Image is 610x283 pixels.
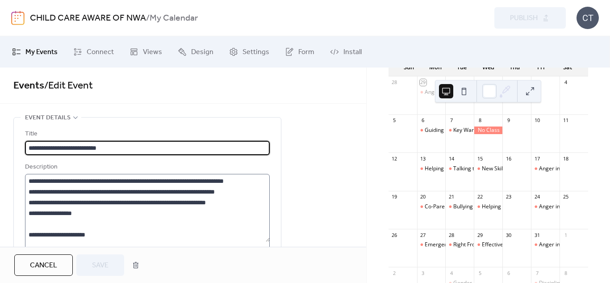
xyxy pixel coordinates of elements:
div: 13 [420,155,426,162]
div: Anger Triggers [425,89,462,96]
div: 7 [448,117,455,124]
span: Design [191,47,213,58]
div: 17 [534,155,540,162]
div: Key Warning Signs, Mental Health Disorders in Children [445,127,474,134]
div: Effective Discipline Ages [DEMOGRAPHIC_DATA] [482,241,603,249]
div: Description [25,162,268,173]
div: Anger in Children [539,203,582,211]
div: Anger in Young Children [539,165,599,173]
div: 6 [420,117,426,124]
div: 11 [562,117,569,124]
div: 15 [476,155,483,162]
div: 25 [562,194,569,200]
a: Settings [222,40,276,64]
img: logo [11,11,25,25]
div: Helping Children Write Healthy Anger Scripts [417,165,446,173]
div: Anger in Teenagers [539,241,588,249]
div: Helping Children Write Healthy Anger Scripts [425,165,536,173]
div: Co-Parenting with A Narcissist [417,203,446,211]
div: 3 [534,79,540,86]
div: 8 [476,117,483,124]
div: Anger Triggers [417,89,446,96]
b: / [146,10,150,27]
div: 24 [534,194,540,200]
div: No Class [474,127,502,134]
div: CT [577,7,599,29]
div: 5 [391,117,398,124]
div: 8 [562,270,569,276]
div: New Skills for Frazzled Parents [482,165,558,173]
a: My Events [5,40,64,64]
div: Helping Children Develop Social and Emotional Skills [474,203,502,211]
div: 18 [562,155,569,162]
button: Cancel [14,254,73,276]
div: Emergency Preparedness [417,241,446,249]
div: 2 [391,270,398,276]
span: Cancel [30,260,57,271]
div: 5 [476,270,483,276]
span: Connect [87,47,114,58]
div: Anger in Young Children [531,165,560,173]
div: Talking to your Child [445,165,474,173]
span: My Events [25,47,58,58]
div: 9 [505,117,512,124]
div: Anger in Children [531,203,560,211]
div: 2 [505,79,512,86]
div: 30 [448,79,455,86]
div: Talking to your Child [453,165,504,173]
span: Settings [242,47,269,58]
div: Guiding Children in Choices and Consequences [417,127,446,134]
div: 20 [420,194,426,200]
div: 1 [562,232,569,238]
a: CHILD CARE AWARE OF NWA [30,10,146,27]
div: New Skills for Frazzled Parents [474,165,502,173]
div: 1 [476,79,483,86]
span: Event details [25,113,71,123]
div: Effective Discipline Ages 2-12 [474,241,502,249]
span: Install [343,47,362,58]
div: 31 [534,232,540,238]
b: My Calendar [150,10,198,27]
div: 30 [505,232,512,238]
a: Connect [67,40,121,64]
div: Key Warning Signs, Mental Health Disorders in Children [453,127,591,134]
div: 6 [505,270,512,276]
a: Events [13,76,44,96]
div: 4 [562,79,569,86]
div: 29 [476,232,483,238]
div: Bullying for Parents [445,203,474,211]
div: Emergency Preparedness [425,241,489,249]
div: 26 [391,232,398,238]
div: 23 [505,194,512,200]
a: Install [323,40,368,64]
div: 16 [505,155,512,162]
div: Right From Birth [453,241,493,249]
div: Guiding Children in Choices and Consequences [425,127,542,134]
div: Co-Parenting with A Narcissist [425,203,500,211]
a: Form [278,40,321,64]
div: 4 [448,270,455,276]
div: Bullying for Parents [453,203,502,211]
span: Form [298,47,314,58]
div: 10 [534,117,540,124]
div: Right From Birth [445,241,474,249]
div: 19 [391,194,398,200]
div: Title [25,129,268,139]
div: 22 [476,194,483,200]
span: / Edit Event [44,76,93,96]
a: Views [123,40,169,64]
div: Anger in Teenagers [531,241,560,249]
div: 28 [391,79,398,86]
span: Views [143,47,162,58]
div: 29 [420,79,426,86]
div: 21 [448,194,455,200]
div: 14 [448,155,455,162]
div: 28 [448,232,455,238]
div: 3 [420,270,426,276]
div: 7 [534,270,540,276]
div: 27 [420,232,426,238]
a: Design [171,40,220,64]
div: 12 [391,155,398,162]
